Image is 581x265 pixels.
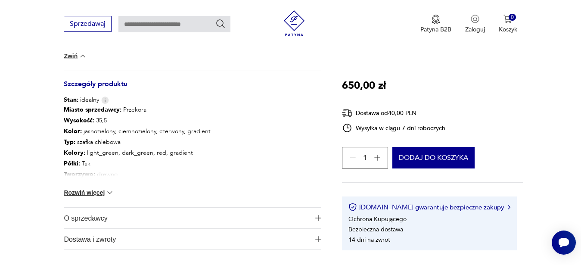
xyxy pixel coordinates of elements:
p: Tak [64,158,211,169]
b: Półki : [64,159,80,168]
li: Bezpieczna dostawa [348,225,403,233]
button: Rozwiń więcej [64,188,114,197]
li: 14 dni na zwrot [348,235,390,243]
p: szafka chlebowa [64,137,211,147]
img: Ikona plusa [315,215,321,221]
b: Kolory : [64,149,85,157]
p: 650,00 zł [342,78,386,94]
p: Zaloguj [465,25,485,34]
img: Ikona plusa [315,236,321,242]
b: Typ : [64,138,75,146]
b: Tworzywo : [64,170,95,178]
span: 1 [363,155,367,160]
b: Stan: [64,96,78,104]
button: Ikona plusaO sprzedawcy [64,208,321,228]
a: Sprzedawaj [64,22,112,28]
img: Ikona certyfikatu [348,203,357,212]
span: Dostawa i zwroty [64,229,310,249]
div: 0 [509,14,516,21]
img: Ikona koszyka [503,15,512,23]
button: Zaloguj [465,15,485,34]
span: O sprzedawcy [64,208,310,228]
h3: Szczegóły produktu [64,81,321,96]
div: Wysyłka w ciągu 7 dni roboczych [342,123,445,133]
div: Dostawa od 40,00 PLN [342,108,445,118]
li: Ochrona Kupującego [348,215,407,223]
button: Dodaj do koszyka [392,147,475,168]
p: Przekora [64,104,211,115]
iframe: Smartsupp widget button [552,231,576,255]
b: Kolor: [64,127,82,135]
img: Ikonka użytkownika [471,15,479,23]
img: Info icon [101,97,109,104]
img: chevron down [78,52,87,60]
button: 0Koszyk [499,15,517,34]
img: Ikona strzałki w prawo [508,205,510,209]
p: Koszyk [499,25,517,34]
b: Wysokość : [64,116,94,125]
button: Zwiń [64,52,87,60]
img: Patyna - sklep z meblami i dekoracjami vintage [281,10,307,36]
button: Sprzedawaj [64,16,112,32]
button: Patyna B2B [420,15,451,34]
button: Ikona plusaDostawa i zwroty [64,229,321,249]
img: Ikona dostawy [342,108,352,118]
b: Miasto sprzedawcy : [64,106,121,114]
a: Ikona medaluPatyna B2B [420,15,451,34]
p: drewno [64,169,211,180]
img: Ikona medalu [432,15,440,24]
img: chevron down [106,188,114,197]
button: Szukaj [215,19,226,29]
span: idealny [64,96,99,104]
p: 35,5 [64,115,211,126]
p: jasnozielony, ciemnozielony, czerwony, gradient [64,126,211,137]
button: [DOMAIN_NAME] gwarantuje bezpieczne zakupy [348,203,510,212]
p: light_green, dark_green, red, gradient [64,147,211,158]
p: Patyna B2B [420,25,451,34]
